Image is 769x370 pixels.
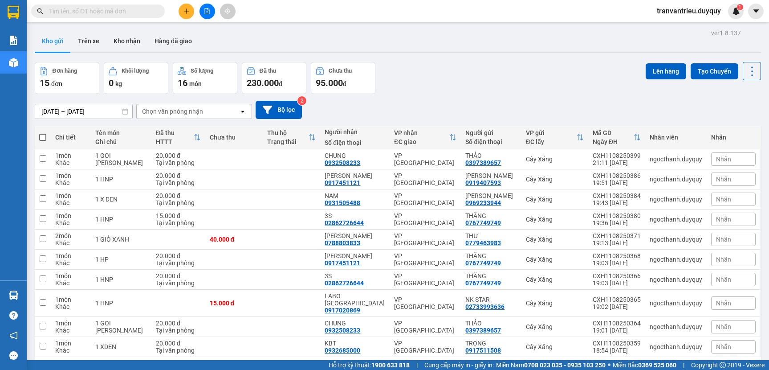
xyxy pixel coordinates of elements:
[37,8,43,14] span: search
[593,232,641,239] div: CXH1108250371
[593,272,641,280] div: CXH1108250366
[691,63,738,79] button: Tạo Chuyến
[55,219,86,226] div: Khác
[173,62,237,94] button: Số lượng16món
[650,156,702,163] div: ngocthanh.duyquy
[156,280,201,287] div: Tại văn phòng
[106,30,147,52] button: Kho nhận
[526,343,584,350] div: Cây Xăng
[325,307,360,314] div: 0917020869
[95,343,147,350] div: 1 XDEN
[394,232,456,247] div: VP [GEOGRAPHIC_DATA]
[526,196,584,203] div: Cây Xăng
[394,320,456,334] div: VP [GEOGRAPHIC_DATA]
[325,172,385,179] div: KIM CHI
[151,126,205,149] th: Toggle SortBy
[593,138,634,145] div: Ngày ĐH
[329,68,352,74] div: Chưa thu
[95,256,147,263] div: 1 HP
[593,152,641,159] div: CXH1108250399
[737,4,743,10] sup: 1
[465,296,517,303] div: NK STAR
[55,272,86,280] div: 1 món
[210,300,258,307] div: 15.000 đ
[156,159,201,166] div: Tại văn phòng
[593,172,641,179] div: CXH1108250386
[394,252,456,267] div: VP [GEOGRAPHIC_DATA]
[325,272,385,280] div: 3S
[325,340,385,347] div: KBT
[95,129,147,136] div: Tên món
[55,232,86,239] div: 2 món
[716,156,731,163] span: Nhãn
[95,138,147,145] div: Ghi chú
[650,256,702,263] div: ngocthanh.duyquy
[55,179,86,186] div: Khác
[593,239,641,247] div: 19:13 [DATE]
[260,68,276,74] div: Đã thu
[465,159,501,166] div: 0397389657
[156,347,201,354] div: Tại văn phòng
[465,252,517,259] div: THĂNG
[465,272,517,280] div: THĂNG
[55,172,86,179] div: 1 món
[526,323,584,330] div: Cây Xăng
[650,196,702,203] div: ngocthanh.duyquy
[465,199,501,206] div: 0969233944
[35,104,132,119] input: Select a date range.
[593,219,641,226] div: 19:36 [DATE]
[220,4,236,19] button: aim
[394,129,449,136] div: VP nhận
[156,172,201,179] div: 20.000 đ
[9,351,18,360] span: message
[465,347,501,354] div: 0917511508
[325,159,360,166] div: 0932508233
[646,63,686,79] button: Lên hàng
[325,139,385,146] div: Số điện thoại
[55,192,86,199] div: 1 món
[390,126,461,149] th: Toggle SortBy
[147,30,199,52] button: Hàng đã giao
[95,320,147,334] div: 1 GOI KEO VANG
[752,7,760,15] span: caret-down
[526,156,584,163] div: Cây Xăng
[325,152,385,159] div: CHUNG
[247,78,279,88] span: 230.000
[115,80,122,87] span: kg
[526,129,577,136] div: VP gửi
[297,96,306,105] sup: 2
[55,159,86,166] div: Khác
[593,340,641,347] div: CXH1108250359
[716,300,731,307] span: Nhãn
[394,172,456,186] div: VP [GEOGRAPHIC_DATA]
[716,196,731,203] span: Nhãn
[156,138,194,145] div: HTTT
[394,296,456,310] div: VP [GEOGRAPHIC_DATA]
[9,36,18,45] img: solution-icon
[325,259,360,267] div: 0917451121
[95,176,147,183] div: 1 HNP
[35,30,71,52] button: Kho gửi
[71,30,106,52] button: Trên xe
[179,4,194,19] button: plus
[53,68,77,74] div: Đơn hàng
[650,323,702,330] div: ngocthanh.duyquy
[716,343,731,350] span: Nhãn
[650,5,728,16] span: tranvantrieu.duyquy
[465,172,517,179] div: NK TUAN
[51,80,62,87] span: đơn
[593,327,641,334] div: 19:01 [DATE]
[156,219,201,226] div: Tại văn phòng
[156,340,201,347] div: 20.000 đ
[394,152,456,166] div: VP [GEOGRAPHIC_DATA]
[35,62,99,94] button: Đơn hàng15đơn
[716,236,731,243] span: Nhãn
[593,303,641,310] div: 19:02 [DATE]
[465,192,517,199] div: NGUYEN
[9,58,18,67] img: warehouse-icon
[650,300,702,307] div: ngocthanh.duyquy
[316,78,343,88] span: 95.000
[9,291,18,300] img: warehouse-icon
[325,292,385,307] div: LABO VIỆT TIÊN
[593,296,641,303] div: CXH1108250365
